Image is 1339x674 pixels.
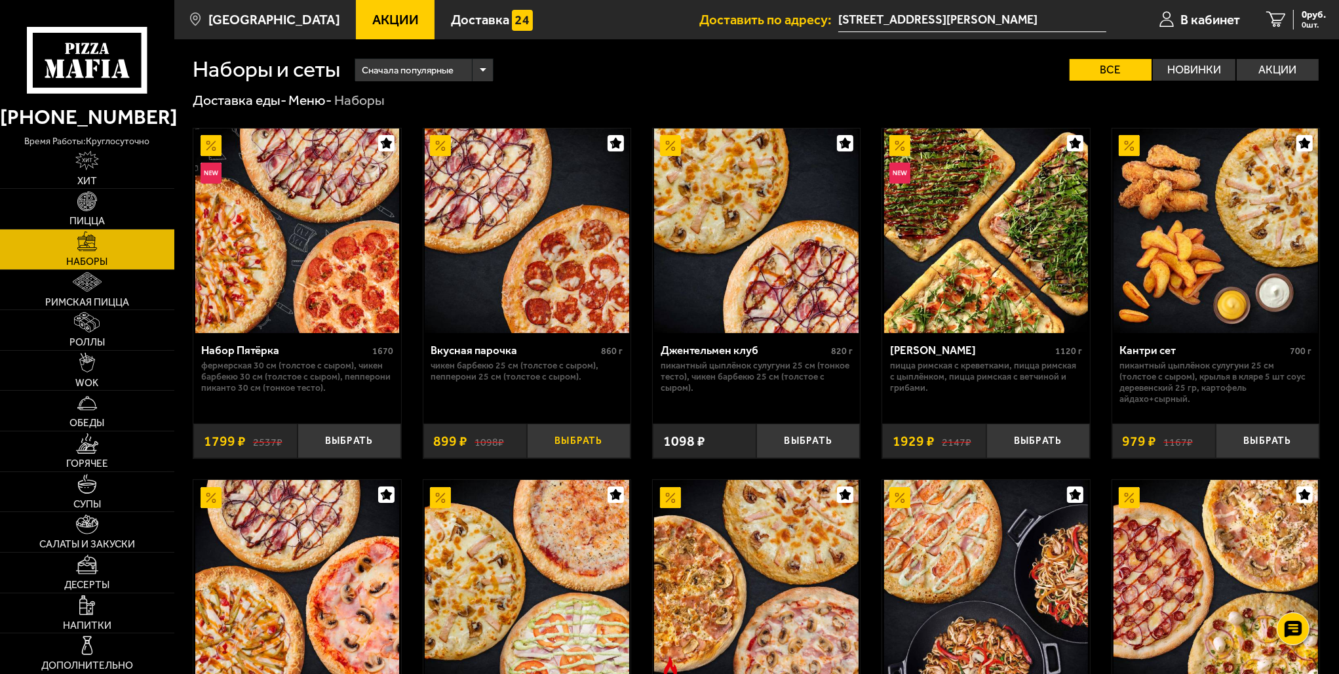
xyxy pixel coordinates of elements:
[601,346,623,357] span: 860 г
[193,58,340,81] h1: Наборы и сеты
[425,129,629,333] img: Вкусная парочка
[660,135,681,156] img: Акционный
[66,459,108,469] span: Горячее
[372,346,393,357] span: 1670
[1163,434,1193,448] s: 1167 ₽
[41,661,133,671] span: Дополнительно
[201,487,222,508] img: Акционный
[882,129,1089,333] a: АкционныйНовинкаМама Миа
[1302,21,1326,30] span: 0 шт.
[201,360,393,393] p: Фермерская 30 см (толстое с сыром), Чикен Барбекю 30 см (толстое с сыром), Пепперони Пиканто 30 с...
[334,91,385,109] div: Наборы
[660,487,681,508] img: Акционный
[193,92,286,108] a: Доставка еды-
[45,298,129,307] span: Римская пицца
[1119,487,1140,508] img: Акционный
[372,13,419,26] span: Акции
[66,257,107,267] span: Наборы
[298,424,401,458] button: Выбрать
[889,487,910,508] img: Акционный
[1070,59,1152,81] label: Все
[1055,346,1082,357] span: 1120 г
[451,13,509,26] span: Доставка
[654,129,859,333] img: Джентельмен клуб
[1290,346,1311,357] span: 700 г
[699,13,838,26] span: Доставить по адресу:
[204,434,246,448] span: 1799 ₽
[1153,59,1235,81] label: Новинки
[889,135,910,156] img: Акционный
[1112,129,1319,333] a: АкционныйКантри сет
[889,163,910,184] img: Новинка
[838,8,1106,32] input: Ваш адрес доставки
[663,434,705,448] span: 1098 ₽
[201,163,222,184] img: Новинка
[434,434,468,448] span: 899 ₽
[1123,434,1157,448] span: 979 ₽
[831,346,853,357] span: 820 г
[431,344,598,357] div: Вкусная парочка
[73,500,101,509] span: Супы
[288,92,332,108] a: Меню-
[64,580,109,590] span: Десерты
[1216,424,1319,458] button: Выбрать
[661,360,853,393] p: Пикантный цыплёнок сулугуни 25 см (тонкое тесто), Чикен Барбекю 25 см (толстое с сыром).
[253,434,282,448] s: 2537 ₽
[208,13,340,26] span: [GEOGRAPHIC_DATA]
[986,424,1090,458] button: Выбрать
[890,344,1052,357] div: [PERSON_NAME]
[195,129,400,333] img: Набор Пятёрка
[942,434,971,448] s: 2147 ₽
[1237,59,1319,81] label: Акции
[39,540,135,549] span: Салаты и закуски
[75,378,98,388] span: WOK
[884,129,1089,333] img: Мама Миа
[69,418,104,428] span: Обеды
[69,216,105,226] span: Пицца
[1119,135,1140,156] img: Акционный
[838,8,1106,32] span: улица Коллонтай, 24к2
[362,57,454,83] span: Сначала популярные
[475,434,504,448] s: 1098 ₽
[653,129,860,333] a: АкционныйДжентельмен клуб
[661,344,828,357] div: Джентельмен клуб
[431,360,623,382] p: Чикен Барбекю 25 см (толстое с сыром), Пепперони 25 см (толстое с сыром).
[69,338,105,347] span: Роллы
[756,424,860,458] button: Выбрать
[1180,13,1240,26] span: В кабинет
[1119,344,1287,357] div: Кантри сет
[527,424,631,458] button: Выбрать
[512,10,533,31] img: 15daf4d41897b9f0e9f617042186c801.svg
[201,135,222,156] img: Акционный
[201,344,369,357] div: Набор Пятёрка
[1302,10,1326,20] span: 0 руб.
[77,176,97,186] span: Хит
[1114,129,1318,333] img: Кантри сет
[430,487,451,508] img: Акционный
[893,434,935,448] span: 1929 ₽
[63,621,111,631] span: Напитки
[1119,360,1311,405] p: Пикантный цыплёнок сулугуни 25 см (толстое с сыром), крылья в кляре 5 шт соус деревенский 25 гр, ...
[890,360,1082,393] p: Пицца Римская с креветками, Пицца Римская с цыплёнком, Пицца Римская с ветчиной и грибами.
[423,129,631,333] a: АкционныйВкусная парочка
[193,129,400,333] a: АкционныйНовинкаНабор Пятёрка
[430,135,451,156] img: Акционный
